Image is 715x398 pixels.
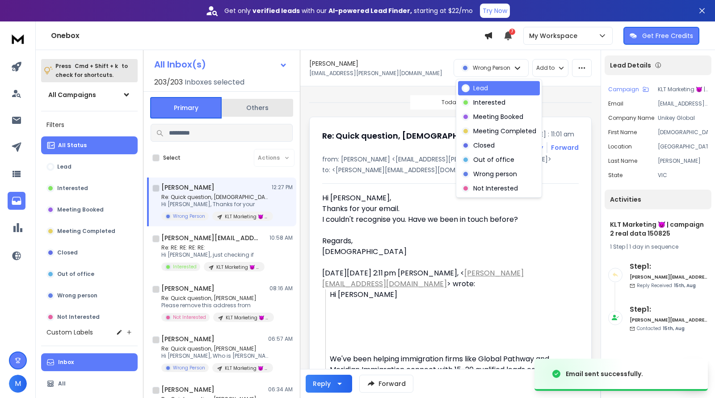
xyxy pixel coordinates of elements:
span: 1 day in sequence [629,243,678,250]
p: Campaign [608,86,639,93]
p: All [58,380,66,387]
p: from: [PERSON_NAME] <[EMAIL_ADDRESS][PERSON_NAME][DOMAIN_NAME]> [322,155,579,164]
div: I couldn't recognise you. Have we been in touch before? [322,214,572,225]
p: Please remove this address from [161,302,269,309]
p: Hi [PERSON_NAME], just checking if [161,251,265,258]
p: Not Interested [57,313,100,321]
p: Try Now [483,6,507,15]
p: Email [608,100,623,107]
span: 203 / 203 [154,77,183,88]
h3: Filters [41,119,138,131]
h6: Step 1 : [630,304,708,315]
a: [PERSON_NAME][EMAIL_ADDRESS][DOMAIN_NAME] [322,268,524,289]
p: Hi [PERSON_NAME], Thanks for your [161,201,269,208]
span: 7 [509,29,515,35]
p: Lead Details [610,61,651,70]
p: Get Free Credits [642,31,693,40]
p: Meeting Booked [57,206,104,213]
p: First Name [608,129,637,136]
p: Wrong Person [173,213,205,220]
p: location [608,143,632,150]
p: 06:34 AM [268,386,293,393]
h3: Custom Labels [46,328,93,337]
p: Hi [PERSON_NAME], Who is [PERSON_NAME]? Kind [161,352,269,360]
span: Cmd + Shift + k [73,61,119,71]
p: Out of office [57,271,94,278]
h1: [PERSON_NAME] [161,183,214,192]
button: Others [222,98,293,118]
p: [GEOGRAPHIC_DATA] [658,143,708,150]
p: Interested [473,98,505,107]
span: 1 Step [610,243,625,250]
p: 10:58 AM [269,234,293,241]
p: Re: Quick question, [PERSON_NAME] [161,345,269,352]
p: VIC [658,172,708,179]
h1: KLT Marketing 😈 | campaign 2 real data 150825 [610,220,706,238]
p: Get only with our starting at $22/mo [224,6,473,15]
p: Inbox [58,359,74,366]
p: Wrong person [57,292,97,299]
p: KLT Marketing 😈 | campaign 2 real data 150825 [658,86,708,93]
p: Closed [57,249,78,256]
p: Wrong Person [173,364,205,371]
h1: [PERSON_NAME] [161,334,214,343]
h1: All Campaigns [48,90,96,99]
div: [DEMOGRAPHIC_DATA] [322,246,572,257]
img: logo [9,30,27,47]
p: [DEMOGRAPHIC_DATA] [658,129,708,136]
h6: Step 1 : [630,261,708,272]
p: Contacted [637,325,685,332]
p: Lead [57,163,71,170]
div: Regards, [322,236,572,246]
p: Interested [173,263,197,270]
button: Forward [359,375,413,393]
p: Last Name [608,157,637,165]
h1: [PERSON_NAME] [161,284,214,293]
p: KLT Marketing 😈 | campaign 2 real data 150825 [225,365,268,372]
p: KLT Marketing 😈 | campaign 2 real data 150825 [225,213,268,220]
p: state [608,172,622,179]
p: Meeting Completed [473,127,536,135]
strong: AI-powered Lead Finder, [328,6,412,15]
p: Re: Quick question, [DEMOGRAPHIC_DATA] [161,194,269,201]
h1: [PERSON_NAME][EMAIL_ADDRESS][DOMAIN_NAME] [161,233,260,242]
p: KLT Marketing 😈 | campaign 130825 [216,264,259,271]
div: | [610,243,706,250]
h1: Onebox [51,30,484,41]
div: Thanks for your email. [322,203,572,214]
h1: [PERSON_NAME] [309,59,358,68]
p: Press to check for shortcuts. [55,62,128,80]
span: 15th, Aug [663,325,685,332]
h1: Re: Quick question, [DEMOGRAPHIC_DATA] [322,130,500,142]
p: Company Name [608,114,654,122]
h6: [PERSON_NAME][EMAIL_ADDRESS][DOMAIN_NAME] [630,317,708,323]
p: Re: Quick question, [PERSON_NAME] [161,295,269,302]
strong: verified leads [252,6,300,15]
div: Hi [PERSON_NAME], [322,193,572,257]
p: 08:16 AM [269,285,293,292]
button: Primary [150,97,222,119]
p: 12:27 PM [272,184,293,191]
p: Wrong person [473,169,517,178]
p: Out of office [473,155,514,164]
p: Unikey Global [658,114,708,122]
p: Today [442,99,459,106]
h3: Inboxes selected [185,77,244,88]
p: 06:57 AM [268,335,293,343]
h1: All Inbox(s) [154,60,206,69]
div: Activities [605,190,711,209]
p: Meeting Booked [473,112,523,121]
p: [EMAIL_ADDRESS][PERSON_NAME][DOMAIN_NAME] [658,100,708,107]
div: Forward [551,143,579,152]
label: Select [163,154,181,161]
p: Not Interested [173,314,206,321]
p: Interested [57,185,88,192]
p: [EMAIL_ADDRESS][PERSON_NAME][DOMAIN_NAME] [309,70,442,77]
span: 15th, Aug [674,282,696,289]
div: Reply [313,379,331,388]
span: M [9,375,27,393]
h6: [PERSON_NAME][EMAIL_ADDRESS][DOMAIN_NAME] [630,274,708,280]
p: All Status [58,142,87,149]
h1: [PERSON_NAME] [161,385,214,394]
p: KLT Marketing 😈 | campaign 130825 [226,314,269,321]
